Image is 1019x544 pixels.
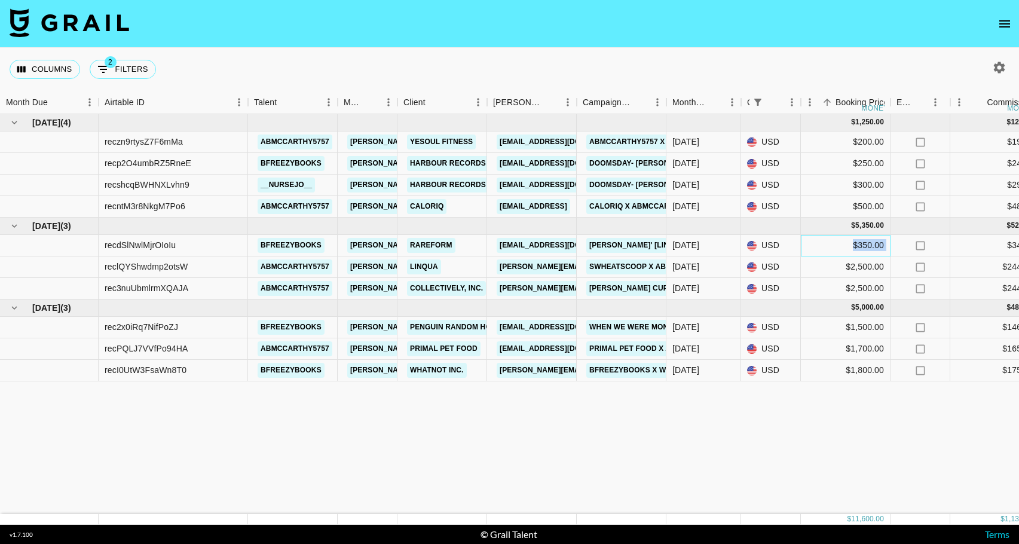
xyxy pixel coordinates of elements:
div: recPQLJ7VVfPo94HA [105,343,188,354]
div: $ [851,221,855,231]
button: Sort [277,94,293,111]
a: Whatnot Inc. [407,363,467,378]
div: USD [741,175,801,196]
a: When we were monsters [586,320,696,335]
a: [PERSON_NAME][EMAIL_ADDRESS][DOMAIN_NAME] [347,238,542,253]
div: Aug '25 [672,239,699,251]
a: [PERSON_NAME][EMAIL_ADDRESS][DOMAIN_NAME] [347,135,542,149]
a: Yesoul Fitness [407,135,476,149]
button: Menu [648,93,666,111]
button: hide children [6,114,23,131]
div: reclQYShwdmp2otsW [105,261,188,273]
div: Sep '25 [672,364,699,376]
a: CaloriQ X abmccarthy5757 [586,199,703,214]
a: [EMAIL_ADDRESS][DOMAIN_NAME] [497,178,631,192]
div: Booker [487,91,577,114]
button: Sort [426,94,442,111]
span: [DATE] [32,302,60,314]
button: Sort [970,94,987,111]
div: $ [847,514,851,524]
div: Manager [338,91,397,114]
img: Grail Talent [10,8,129,37]
a: bfreezybooks [258,363,325,378]
button: Menu [950,93,968,111]
a: Abmccarthy5757 X YESOUL [586,135,700,149]
a: Harbour Records Ltd [407,178,504,192]
div: Jul '25 [672,200,699,212]
div: money [862,105,889,112]
div: Talent [254,91,277,114]
div: [PERSON_NAME] [493,91,542,114]
span: 2 [105,56,117,68]
div: recshcqBWHNXLvhn9 [105,179,189,191]
div: Currency [747,91,749,114]
div: Currency [741,91,801,114]
div: Jul '25 [672,136,699,148]
a: [EMAIL_ADDRESS] [497,199,570,214]
a: [PERSON_NAME][EMAIL_ADDRESS][DOMAIN_NAME] [347,259,542,274]
a: abmccarthy5757 [258,341,332,356]
div: $ [851,302,855,313]
a: [EMAIL_ADDRESS][DOMAIN_NAME] [497,320,631,335]
button: open drawer [993,12,1017,36]
div: recdSlNwlMjrOIoIu [105,239,176,251]
button: Sort [913,94,930,111]
a: [PERSON_NAME][EMAIL_ADDRESS][DOMAIN_NAME] [347,281,542,296]
span: ( 4 ) [60,117,71,129]
div: recI0UtW3FsaWn8T0 [105,364,186,376]
button: Show filters [90,60,156,79]
div: $ [1007,302,1011,313]
button: hide children [6,299,23,316]
a: [EMAIL_ADDRESS][DOMAIN_NAME] [497,341,631,356]
a: [EMAIL_ADDRESS][DOMAIN_NAME] [497,238,631,253]
span: [DATE] [32,220,60,232]
div: Manager [344,91,363,114]
div: $350.00 [801,235,891,256]
div: rec3nuUbmlrmXQAJA [105,282,188,294]
button: Sort [542,94,559,111]
div: recntM3r8NkgM7Po6 [105,200,185,212]
button: Sort [766,94,783,111]
div: recp2O4umbRZ5RneE [105,157,191,169]
a: Doomsday- [PERSON_NAME] [586,156,700,171]
div: USD [741,153,801,175]
a: CaloriQ [407,199,446,214]
div: USD [741,196,801,218]
div: USD [741,132,801,153]
div: $ [851,117,855,127]
button: Menu [926,93,944,111]
button: Menu [320,93,338,111]
div: $1,500.00 [801,317,891,338]
div: Client [403,91,426,114]
div: Airtable ID [99,91,248,114]
div: $2,500.00 [801,256,891,278]
a: Linqua [407,259,441,274]
div: USD [741,256,801,278]
a: bfreezybooks [258,156,325,171]
a: [PERSON_NAME][EMAIL_ADDRESS][DOMAIN_NAME] [347,199,542,214]
a: sWheatscoop x Abmccarthy5757 [586,259,727,274]
div: Jul '25 [672,179,699,191]
button: Sort [706,94,723,111]
a: Penguin Random House [407,320,509,335]
div: $500.00 [801,196,891,218]
a: Terms [985,528,1009,540]
div: USD [741,317,801,338]
a: Rareform [407,238,455,253]
div: Campaign (Type) [577,91,666,114]
div: $ [1000,514,1005,524]
button: hide children [6,218,23,234]
div: Month Due [672,91,706,114]
div: $1,700.00 [801,338,891,360]
div: Booking Price [836,91,888,114]
div: $250.00 [801,153,891,175]
div: Jul '25 [672,157,699,169]
a: [PERSON_NAME][EMAIL_ADDRESS][DOMAIN_NAME] [347,156,542,171]
div: Client [397,91,487,114]
div: 5,000.00 [855,302,884,313]
div: $300.00 [801,175,891,196]
div: $ [1007,221,1011,231]
div: 1,250.00 [855,117,884,127]
div: Month Due [6,91,48,114]
div: 11,600.00 [851,514,884,524]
